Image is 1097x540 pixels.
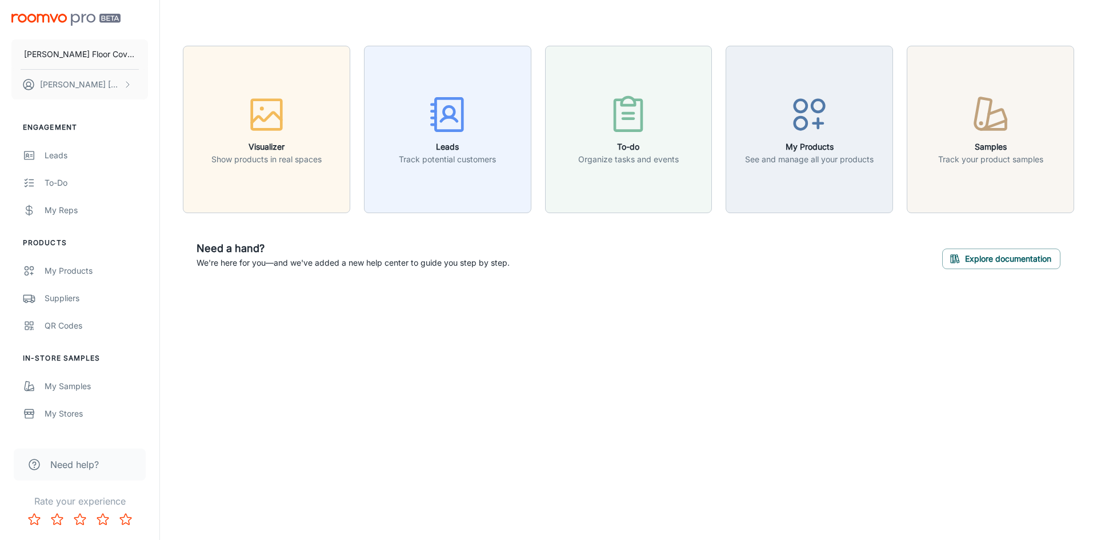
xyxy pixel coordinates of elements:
[197,241,510,257] h6: Need a hand?
[399,153,496,166] p: Track potential customers
[11,39,148,69] button: [PERSON_NAME] Floor Coverings PA
[907,123,1074,134] a: SamplesTrack your product samples
[938,153,1043,166] p: Track your product samples
[578,141,679,153] h6: To-do
[364,123,531,134] a: LeadsTrack potential customers
[45,319,148,332] div: QR Codes
[726,46,893,213] button: My ProductsSee and manage all your products
[211,153,322,166] p: Show products in real spaces
[45,265,148,277] div: My Products
[545,46,712,213] button: To-doOrganize tasks and events
[11,14,121,26] img: Roomvo PRO Beta
[364,46,531,213] button: LeadsTrack potential customers
[24,48,135,61] p: [PERSON_NAME] Floor Coverings PA
[938,141,1043,153] h6: Samples
[45,204,148,217] div: My Reps
[907,46,1074,213] button: SamplesTrack your product samples
[45,177,148,189] div: To-do
[578,153,679,166] p: Organize tasks and events
[942,252,1060,263] a: Explore documentation
[45,149,148,162] div: Leads
[942,249,1060,269] button: Explore documentation
[45,292,148,305] div: Suppliers
[211,141,322,153] h6: Visualizer
[545,123,712,134] a: To-doOrganize tasks and events
[11,70,148,99] button: [PERSON_NAME] [PERSON_NAME]
[745,141,874,153] h6: My Products
[40,78,121,91] p: [PERSON_NAME] [PERSON_NAME]
[745,153,874,166] p: See and manage all your products
[197,257,510,269] p: We're here for you—and we've added a new help center to guide you step by step.
[399,141,496,153] h6: Leads
[183,46,350,213] button: VisualizerShow products in real spaces
[726,123,893,134] a: My ProductsSee and manage all your products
